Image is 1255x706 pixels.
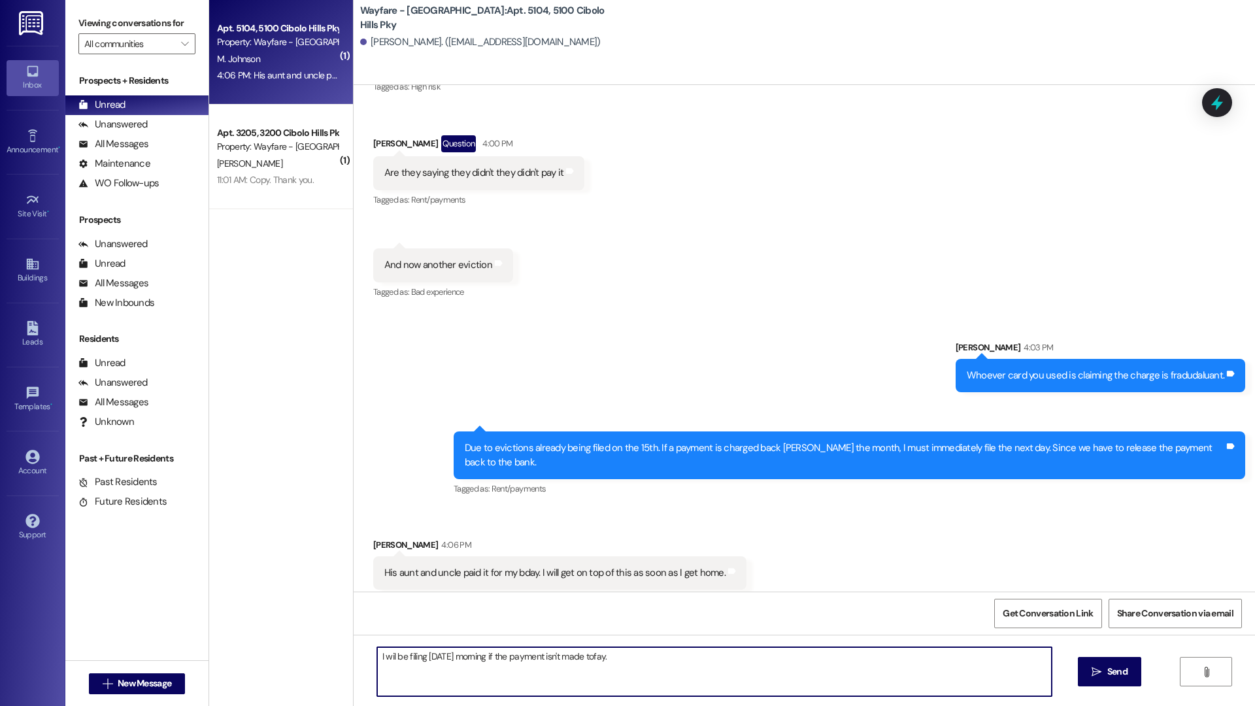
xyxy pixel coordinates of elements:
[373,282,513,301] div: Tagged as:
[373,190,585,209] div: Tagged as:
[78,395,148,409] div: All Messages
[217,69,570,81] div: 4:06 PM: His aunt and uncle paid it for my bday. I will get on top of this as soon as I get home.
[956,341,1245,359] div: [PERSON_NAME]
[7,253,59,288] a: Buildings
[217,174,314,186] div: 11:01 AM: Copy. Thank you.
[181,39,188,49] i: 
[58,143,60,152] span: •
[1109,599,1242,628] button: Share Conversation via email
[1078,657,1141,686] button: Send
[1020,341,1053,354] div: 4:03 PM
[217,53,260,65] span: M. Johnson
[7,382,59,417] a: Templates •
[78,296,154,310] div: New Inbounds
[1003,607,1093,620] span: Get Conversation Link
[7,189,59,224] a: Site Visit •
[377,647,1052,696] textarea: I wil be filing [DATE] morning if the payment isn't made tofay.
[78,118,148,131] div: Unanswered
[373,590,746,609] div: Tagged as:
[384,258,492,272] div: And now another eviction
[967,369,1224,382] div: Whoever card you used is claiming the charge is fradudaluant.
[47,207,49,216] span: •
[479,137,512,150] div: 4:00 PM
[217,140,338,154] div: Property: Wayfare - [GEOGRAPHIC_DATA]
[411,286,464,297] span: Bad experience
[65,452,209,465] div: Past + Future Residents
[7,510,59,545] a: Support
[441,135,476,152] div: Question
[373,77,554,96] div: Tagged as:
[78,356,125,370] div: Unread
[454,479,1245,498] div: Tagged as:
[384,566,726,580] div: His aunt and uncle paid it for my bday. I will get on top of this as soon as I get home.
[1107,665,1128,679] span: Send
[78,98,125,112] div: Unread
[78,495,167,509] div: Future Residents
[78,475,158,489] div: Past Residents
[411,194,466,205] span: Rent/payments
[78,237,148,251] div: Unanswered
[78,376,148,390] div: Unanswered
[103,679,112,689] i: 
[118,677,171,690] span: New Message
[384,166,564,180] div: Are they saying they didn't they didn't pay it
[1117,607,1233,620] span: Share Conversation via email
[438,538,471,552] div: 4:06 PM
[465,441,1224,469] div: Due to evictions already being filed on the 15th. If a payment is charged back [PERSON_NAME] the ...
[217,35,338,49] div: Property: Wayfare - [GEOGRAPHIC_DATA]
[492,483,546,494] span: Rent/payments
[78,137,148,151] div: All Messages
[994,599,1101,628] button: Get Conversation Link
[217,126,338,140] div: Apt. 3205, 3200 Cibolo Hills Pky
[78,257,125,271] div: Unread
[78,157,150,171] div: Maintenance
[78,415,134,429] div: Unknown
[84,33,175,54] input: All communities
[78,277,148,290] div: All Messages
[7,317,59,352] a: Leads
[360,35,601,49] div: [PERSON_NAME]. ([EMAIL_ADDRESS][DOMAIN_NAME])
[50,400,52,409] span: •
[7,60,59,95] a: Inbox
[217,158,282,169] span: [PERSON_NAME]
[89,673,186,694] button: New Message
[373,135,585,156] div: [PERSON_NAME]
[19,11,46,35] img: ResiDesk Logo
[65,332,209,346] div: Residents
[65,213,209,227] div: Prospects
[7,446,59,481] a: Account
[78,176,159,190] div: WO Follow-ups
[360,4,622,32] b: Wayfare - [GEOGRAPHIC_DATA]: Apt. 5104, 5100 Cibolo Hills Pky
[373,538,746,556] div: [PERSON_NAME]
[65,74,209,88] div: Prospects + Residents
[411,81,441,92] span: High risk
[217,22,338,35] div: Apt. 5104, 5100 Cibolo Hills Pky
[1201,667,1211,677] i: 
[78,13,195,33] label: Viewing conversations for
[1092,667,1101,677] i: 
